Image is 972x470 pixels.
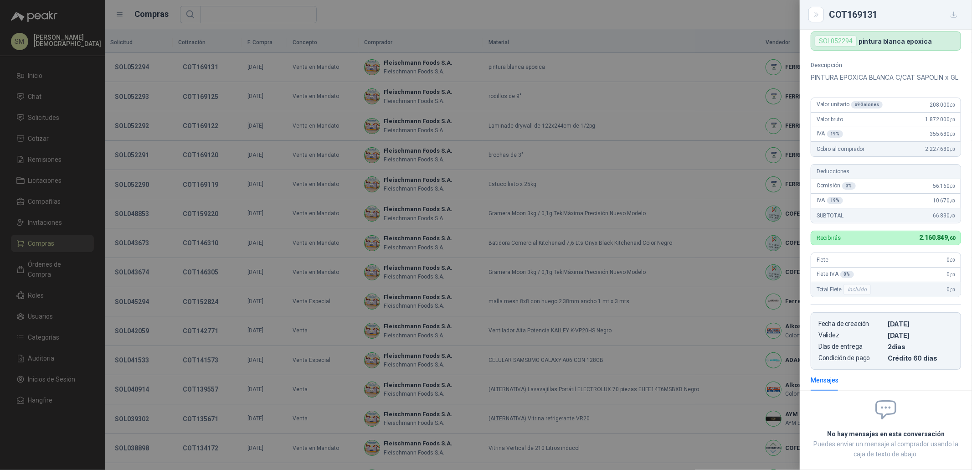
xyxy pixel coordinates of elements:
[811,429,961,439] h2: No hay mensajes en esta conversación
[950,258,955,263] span: ,00
[811,9,822,20] button: Close
[827,197,843,204] div: 19 %
[948,235,955,241] span: ,60
[950,103,955,108] span: ,00
[815,36,857,46] div: SOL052294
[811,375,838,385] div: Mensajes
[840,271,854,278] div: 0 %
[888,343,953,351] p: 2 dias
[829,7,961,22] div: COT169131
[817,235,841,241] p: Recibirás
[926,146,955,152] span: 2.227.680
[818,320,884,328] p: Fecha de creación
[950,198,955,203] span: ,40
[817,284,873,295] span: Total Flete
[811,62,961,68] p: Descripción
[817,257,828,263] span: Flete
[920,234,955,241] span: 2.160.849
[817,116,843,123] span: Valor bruto
[851,101,883,108] div: x 9 Galones
[859,37,932,45] p: pintura blanca epoxica
[947,286,955,293] span: 0
[888,320,953,328] p: [DATE]
[818,331,884,339] p: Validez
[926,116,955,123] span: 1.872.000
[950,132,955,137] span: ,00
[818,343,884,351] p: Días de entrega
[817,146,864,152] span: Cobro al comprador
[947,271,955,278] span: 0
[827,130,843,138] div: 19 %
[950,147,955,152] span: ,00
[811,72,961,83] p: PINTURA EPOXICA BLANCA C/CAT SAPOLIN x GL
[947,257,955,263] span: 0
[888,354,953,362] p: Crédito 60 días
[817,101,883,108] span: Valor unitario
[950,287,955,292] span: ,00
[818,354,884,362] p: Condición de pago
[817,168,849,175] span: Deducciones
[888,331,953,339] p: [DATE]
[817,212,843,219] span: SUBTOTAL
[817,271,854,278] span: Flete IVA
[817,197,843,204] span: IVA
[950,272,955,277] span: ,00
[817,130,843,138] span: IVA
[933,197,955,204] span: 10.670
[950,213,955,218] span: ,40
[933,183,955,189] span: 56.160
[930,102,955,108] span: 208.000
[933,212,955,219] span: 66.830
[842,182,856,190] div: 3 %
[843,284,871,295] div: Incluido
[811,439,961,459] p: Puedes enviar un mensaje al comprador usando la caja de texto de abajo.
[930,131,955,137] span: 355.680
[950,117,955,122] span: ,00
[817,182,856,190] span: Comisión
[950,184,955,189] span: ,00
